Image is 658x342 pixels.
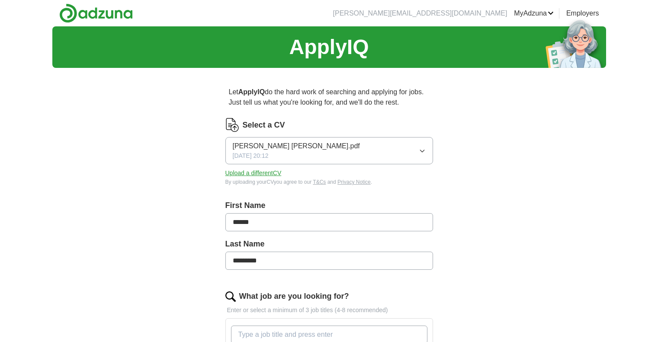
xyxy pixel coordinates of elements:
[225,83,433,111] p: Let do the hard work of searching and applying for jobs. Just tell us what you're looking for, an...
[225,178,433,186] div: By uploading your CV you agree to our and .
[225,118,239,132] img: CV Icon
[225,137,433,164] button: [PERSON_NAME] [PERSON_NAME].pdf[DATE] 20:12
[337,179,371,185] a: Privacy Notice
[233,151,269,160] span: [DATE] 20:12
[514,8,554,19] a: MyAdzuna
[239,291,349,302] label: What job are you looking for?
[233,141,360,151] span: [PERSON_NAME] [PERSON_NAME].pdf
[289,32,369,63] h1: ApplyIQ
[238,88,265,96] strong: ApplyIQ
[333,8,507,19] li: [PERSON_NAME][EMAIL_ADDRESS][DOMAIN_NAME]
[225,291,236,302] img: search.png
[225,238,433,250] label: Last Name
[225,169,282,178] button: Upload a differentCV
[566,8,599,19] a: Employers
[313,179,326,185] a: T&Cs
[59,3,133,23] img: Adzuna logo
[243,119,285,131] label: Select a CV
[225,200,433,211] label: First Name
[225,306,433,315] p: Enter or select a minimum of 3 job titles (4-8 recommended)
